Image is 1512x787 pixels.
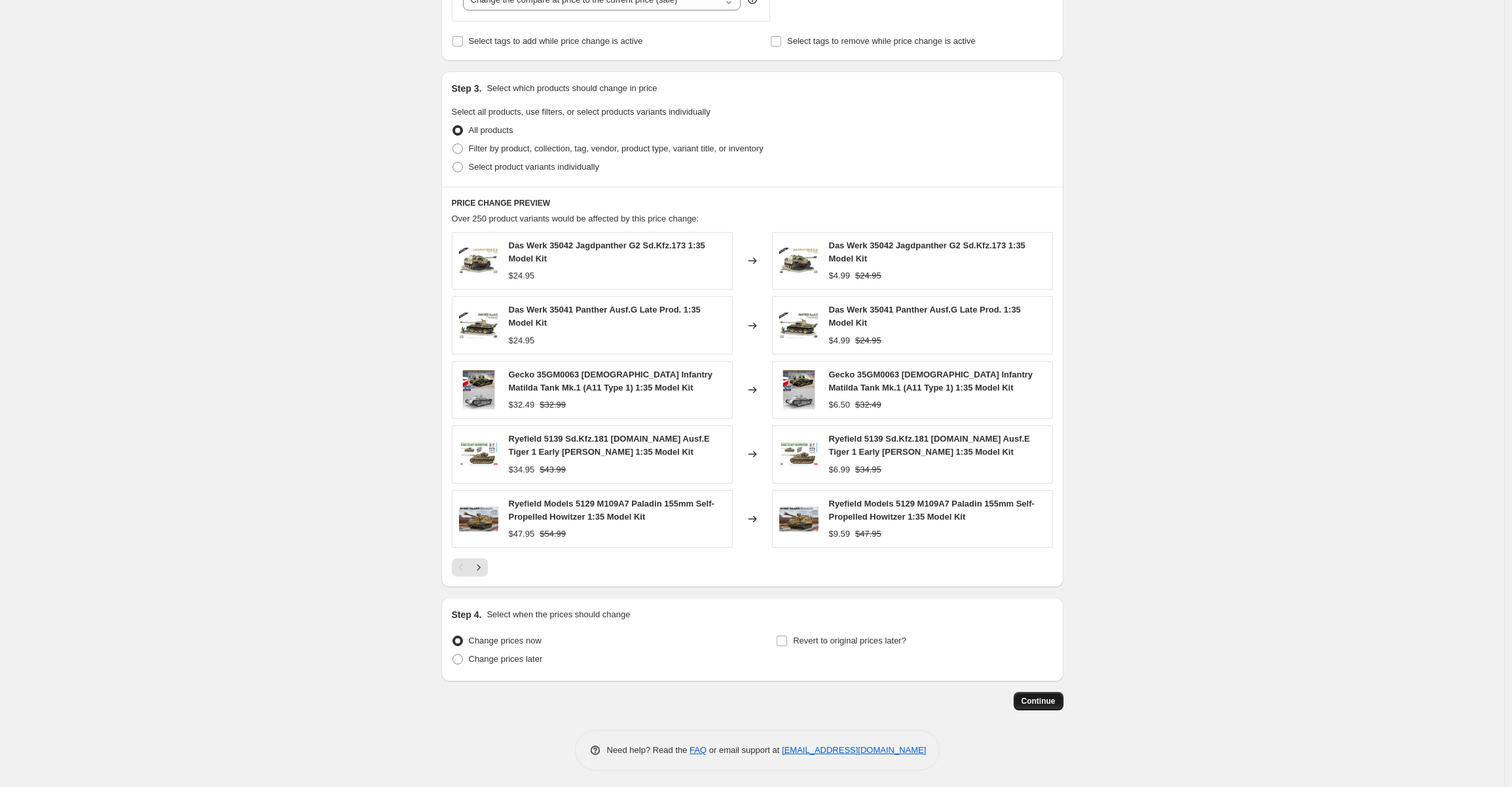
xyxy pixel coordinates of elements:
img: 35gm0063_1_80x.jpg [459,370,498,410]
span: Ryefield Models 5129 M109A7 Paladin 155mm Self-Propelled Howitzer 1:35 Model Kit [829,499,1035,522]
span: Filter by product, collection, tag, vendor, product type, variant title, or inventory [469,144,764,153]
span: Change prices now [469,636,542,645]
img: 35gm0063_1_80x.jpg [779,370,819,410]
img: rm5129_1_80x.jpg [459,499,498,539]
span: Gecko 35GM0063 [DEMOGRAPHIC_DATA] Infantry Matilda Tank Mk.1 (A11 Type 1) 1:35 Model Kit [829,370,1033,393]
div: $32.49 [509,398,535,412]
strike: $32.99 [540,398,566,412]
div: $24.95 [509,269,535,282]
span: Ryefield Models 5129 M109A7 Paladin 155mm Self-Propelled Howitzer 1:35 Model Kit [509,499,714,522]
span: All products [469,125,513,135]
span: Select tags to remove while price change is active [787,36,976,46]
strike: $43.99 [540,463,566,476]
div: $6.99 [829,463,851,476]
span: or email support at [707,745,782,755]
span: Das Werk 35042 Jagdpanther G2 Sd.Kfz.173 1:35 Model Kit [509,240,705,263]
span: Change prices later [469,654,543,664]
span: Over 250 product variants would be affected by this price change: [452,214,699,223]
span: Select all products, use filters, or select products variants individually [452,107,710,117]
span: Revert to original prices later? [793,636,906,645]
img: rm5139_1_80x.jpg [459,434,498,474]
strike: $34.95 [855,463,881,476]
span: Ryefield 5139 Sd.Kfz.181 [DOMAIN_NAME] Ausf.E Tiger 1 Early [PERSON_NAME] 1:35 Model Kit [509,434,710,457]
span: Ryefield 5139 Sd.Kfz.181 [DOMAIN_NAME] Ausf.E Tiger 1 Early [PERSON_NAME] 1:35 Model Kit [829,434,1030,457]
h2: Step 4. [452,608,482,621]
p: Select when the prices should change [487,608,630,621]
strike: $24.95 [855,334,881,347]
div: $24.95 [509,334,535,347]
strike: $24.95 [855,269,881,282]
a: FAQ [690,745,707,755]
div: $34.95 [509,463,535,476]
span: Select product variants individually [469,162,599,172]
img: dw35041_1a_80x.jpg [459,306,498,345]
h6: PRICE CHANGE PREVIEW [452,198,1053,208]
div: $47.95 [509,528,535,541]
span: Gecko 35GM0063 [DEMOGRAPHIC_DATA] Infantry Matilda Tank Mk.1 (A11 Type 1) 1:35 Model Kit [509,370,713,393]
button: Next [470,558,488,577]
img: dw35042_1_80x.jpg [459,241,498,280]
div: $4.99 [829,269,851,282]
button: Continue [1014,692,1063,710]
div: $4.99 [829,334,851,347]
nav: Pagination [452,558,488,577]
span: Das Werk 35042 Jagdpanther G2 Sd.Kfz.173 1:35 Model Kit [829,240,1025,263]
span: Need help? Read the [607,745,690,755]
h2: Step 3. [452,82,482,95]
strike: $47.95 [855,528,881,541]
span: Continue [1022,696,1056,706]
div: $6.50 [829,398,851,412]
div: $9.59 [829,528,851,541]
p: Select which products should change in price [487,82,657,95]
span: Das Werk 35041 Panther Ausf.G Late Prod. 1:35 Model Kit [509,305,701,328]
a: [EMAIL_ADDRESS][DOMAIN_NAME] [782,745,926,755]
strike: $32.49 [855,398,881,412]
span: Das Werk 35041 Panther Ausf.G Late Prod. 1:35 Model Kit [829,305,1021,328]
strike: $54.99 [540,528,566,541]
img: dw35041_1a_80x.jpg [779,306,819,345]
img: rm5129_1_80x.jpg [779,499,819,539]
img: dw35042_1_80x.jpg [779,241,819,280]
span: Select tags to add while price change is active [469,36,643,46]
img: rm5139_1_80x.jpg [779,434,819,474]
